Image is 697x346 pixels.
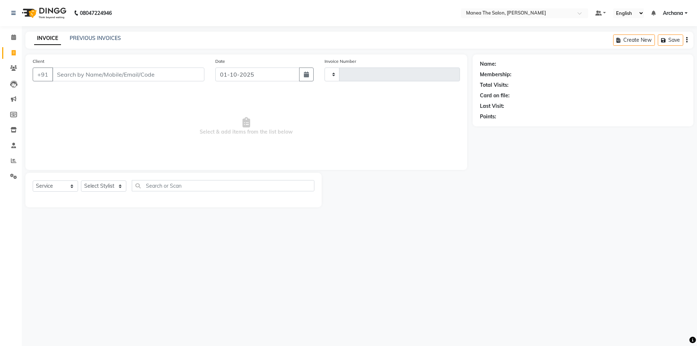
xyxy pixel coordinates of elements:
button: +91 [33,68,53,81]
div: Card on file: [480,92,510,99]
button: Save [658,34,683,46]
label: Date [215,58,225,65]
img: logo [19,3,68,23]
span: Archana [663,9,683,17]
label: Client [33,58,44,65]
div: Points: [480,113,496,121]
label: Invoice Number [325,58,356,65]
button: Create New [613,34,655,46]
a: INVOICE [34,32,61,45]
span: Select & add items from the list below [33,90,460,163]
div: Name: [480,60,496,68]
b: 08047224946 [80,3,112,23]
a: PREVIOUS INVOICES [70,35,121,41]
input: Search by Name/Mobile/Email/Code [52,68,204,81]
div: Membership: [480,71,511,78]
input: Search or Scan [132,180,314,191]
div: Last Visit: [480,102,504,110]
div: Total Visits: [480,81,509,89]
